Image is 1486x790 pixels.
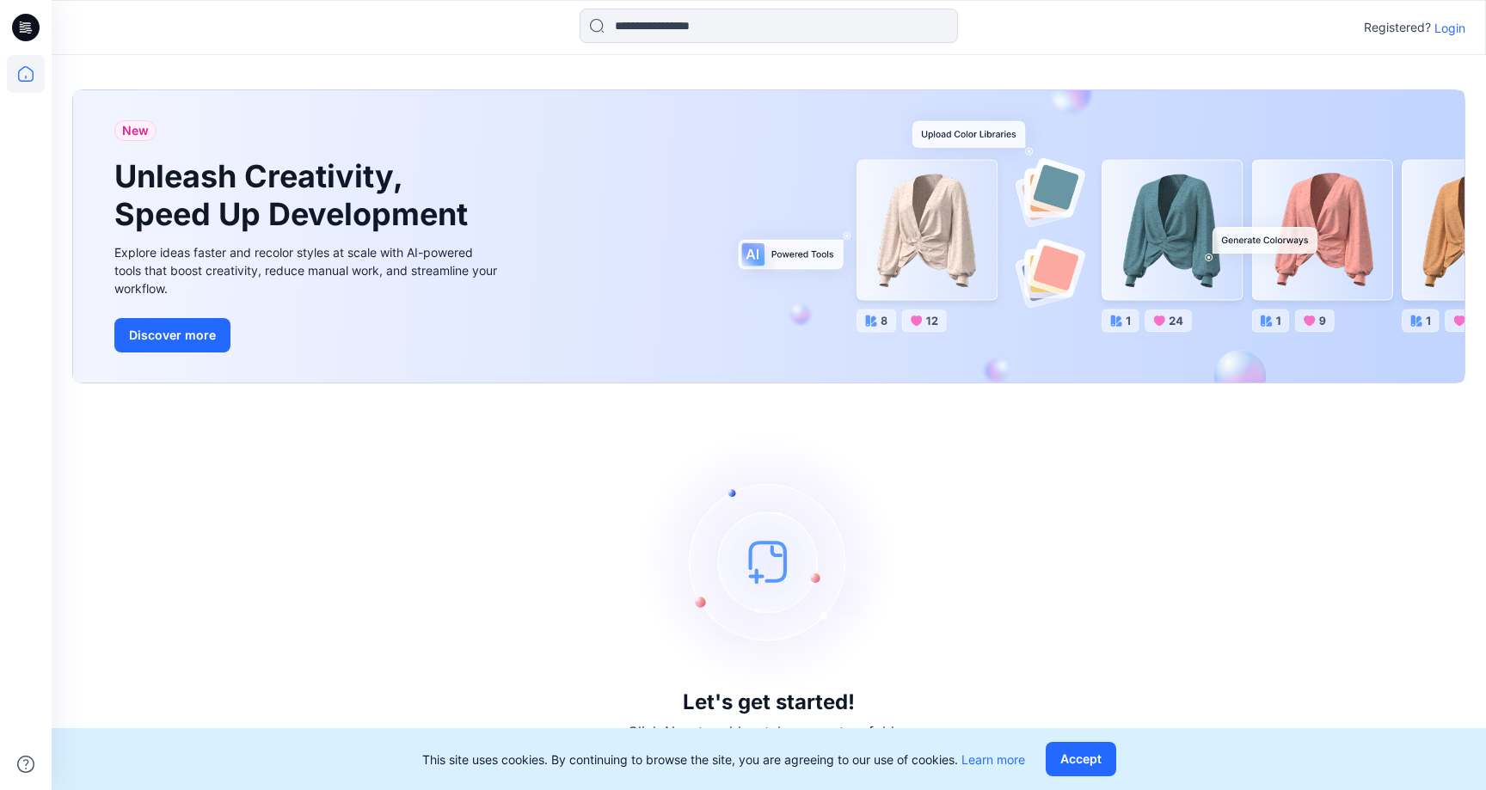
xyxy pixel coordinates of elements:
h1: Unleash Creativity, Speed Up Development [114,158,476,232]
button: Accept [1046,742,1116,776]
span: New [122,120,149,141]
button: Discover more [114,318,230,352]
p: This site uses cookies. By continuing to browse the site, you are agreeing to our use of cookies. [422,750,1025,769]
p: Click New to add a style or create a folder. [628,721,910,742]
p: Login [1434,19,1465,37]
div: Explore ideas faster and recolor styles at scale with AI-powered tools that boost creativity, red... [114,243,501,297]
a: Discover more [114,318,501,352]
img: empty-state-image.svg [640,432,898,690]
h3: Let's get started! [683,690,855,714]
a: Learn more [961,752,1025,767]
p: Registered? [1364,17,1431,38]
